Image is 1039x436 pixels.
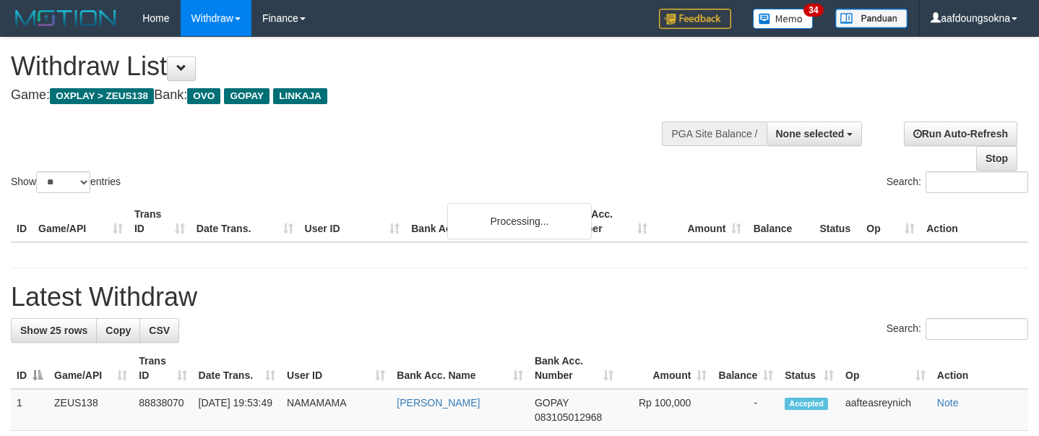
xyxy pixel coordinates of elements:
span: GOPAY [224,88,270,104]
th: Action [931,348,1028,389]
img: panduan.png [835,9,907,28]
h1: Withdraw List [11,52,678,81]
td: 88838070 [133,389,192,431]
a: Show 25 rows [11,318,97,343]
th: Status: activate to sort column ascending [779,348,840,389]
a: Copy [96,318,140,343]
th: Status [814,201,861,242]
th: ID: activate to sort column descending [11,348,48,389]
span: LINKAJA [273,88,327,104]
span: Show 25 rows [20,325,87,336]
button: None selected [767,121,863,146]
td: - [712,389,779,431]
th: Bank Acc. Number [559,201,653,242]
input: Search: [926,171,1028,193]
th: Game/API [33,201,129,242]
h4: Game: Bank: [11,88,678,103]
th: Bank Acc. Number: activate to sort column ascending [529,348,619,389]
h1: Latest Withdraw [11,283,1028,312]
span: GOPAY [535,397,569,409]
a: Stop [976,146,1017,171]
th: Date Trans.: activate to sort column ascending [193,348,281,389]
span: Copy [105,325,131,336]
a: Run Auto-Refresh [904,121,1017,146]
img: Button%20Memo.svg [753,9,814,29]
img: MOTION_logo.png [11,7,121,29]
span: None selected [776,128,845,140]
td: NAMAMAMA [281,389,391,431]
th: Date Trans. [191,201,299,242]
td: ZEUS138 [48,389,133,431]
th: Action [921,201,1028,242]
label: Search: [887,171,1028,193]
td: [DATE] 19:53:49 [193,389,281,431]
span: OVO [187,88,220,104]
th: User ID: activate to sort column ascending [281,348,391,389]
th: ID [11,201,33,242]
span: CSV [149,325,170,336]
td: Rp 100,000 [619,389,712,431]
a: [PERSON_NAME] [397,397,480,409]
label: Show entries [11,171,121,193]
span: Accepted [785,398,828,410]
th: Trans ID [129,201,191,242]
th: Balance: activate to sort column ascending [712,348,779,389]
th: Amount: activate to sort column ascending [619,348,712,389]
span: Copy 083105012968 to clipboard [535,411,602,423]
th: User ID [299,201,406,242]
th: Amount [653,201,748,242]
th: Bank Acc. Name: activate to sort column ascending [391,348,529,389]
th: Bank Acc. Name [405,201,558,242]
td: 1 [11,389,48,431]
th: Game/API: activate to sort column ascending [48,348,133,389]
div: PGA Site Balance / [662,121,766,146]
img: Feedback.jpg [659,9,731,29]
select: Showentries [36,171,90,193]
span: OXPLAY > ZEUS138 [50,88,154,104]
a: Note [937,397,959,409]
div: Processing... [447,203,592,239]
a: CSV [139,318,179,343]
label: Search: [887,318,1028,340]
th: Op [861,201,921,242]
th: Op: activate to sort column ascending [840,348,931,389]
th: Trans ID: activate to sort column ascending [133,348,192,389]
th: Balance [747,201,814,242]
td: aafteasreynich [840,389,931,431]
span: 34 [803,4,823,17]
input: Search: [926,318,1028,340]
